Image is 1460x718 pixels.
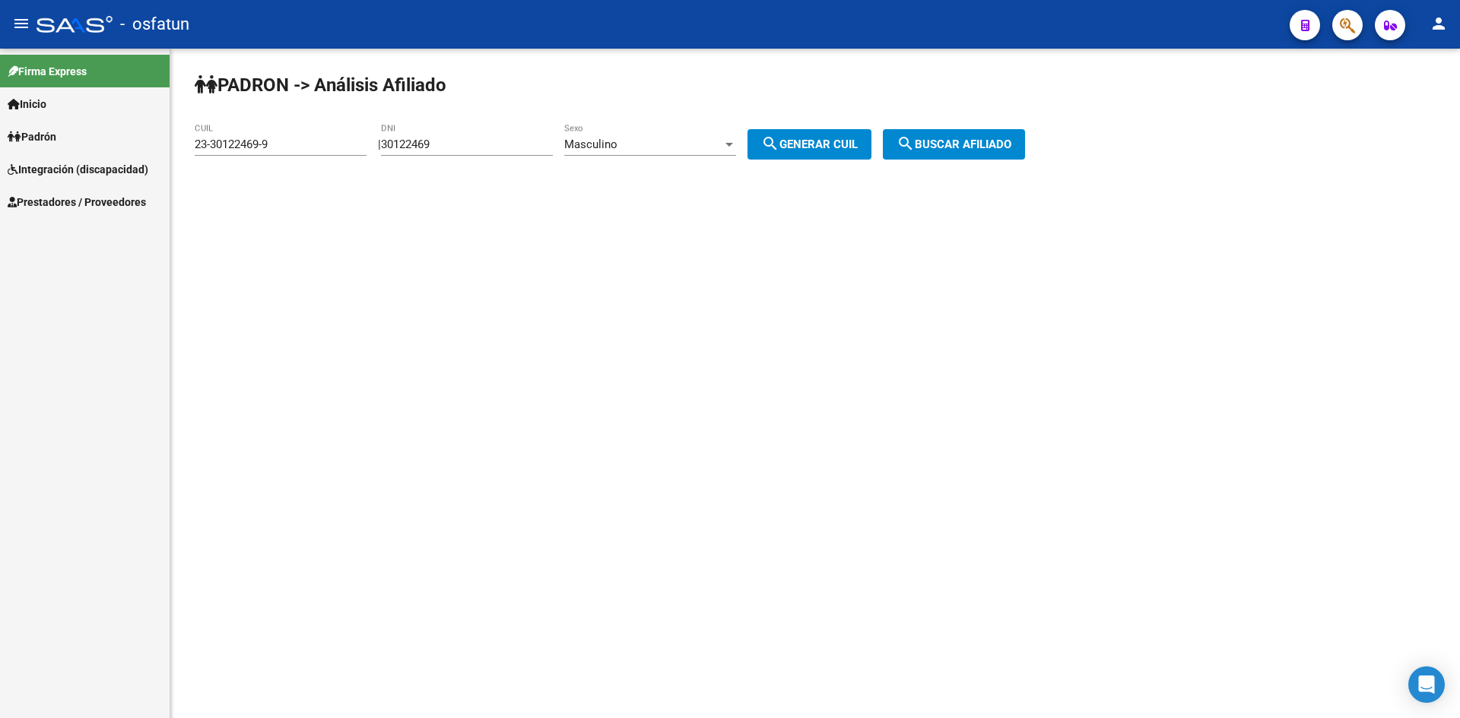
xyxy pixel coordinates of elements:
[897,134,915,153] mat-icon: search
[120,8,189,41] span: - osfatun
[747,129,871,160] button: Generar CUIL
[1408,666,1445,703] div: Open Intercom Messenger
[8,194,146,210] span: Prestadores / Proveedores
[12,14,30,33] mat-icon: menu
[897,138,1011,151] span: Buscar afiliado
[883,129,1025,160] button: Buscar afiliado
[8,161,148,178] span: Integración (discapacidad)
[761,138,858,151] span: Generar CUIL
[8,96,46,112] span: Inicio
[1430,14,1448,33] mat-icon: person
[8,63,87,80] span: Firma Express
[8,128,56,145] span: Padrón
[564,138,617,151] span: Masculino
[195,74,446,96] strong: PADRON -> Análisis Afiliado
[378,138,883,151] div: |
[761,134,779,153] mat-icon: search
